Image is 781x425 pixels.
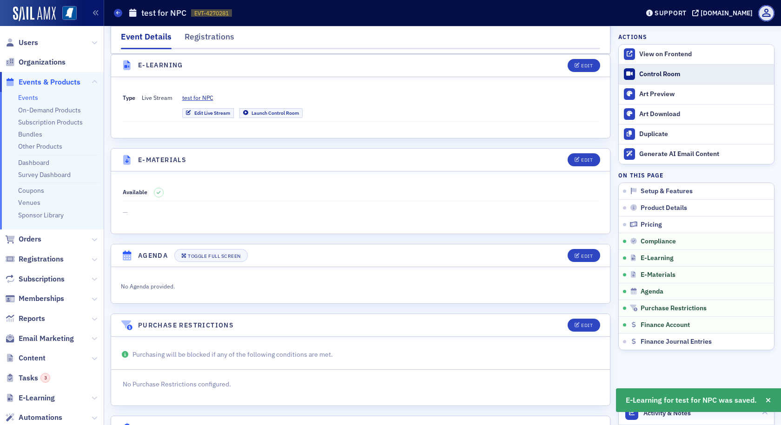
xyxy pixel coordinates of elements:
[626,395,757,406] span: E-Learning for test for NPC was saved.
[62,6,77,20] img: SailAMX
[123,379,599,389] p: No Purchase Restrictions configured.
[618,171,774,179] h4: On this page
[185,31,234,48] div: Registrations
[19,353,46,363] span: Content
[5,274,65,284] a: Subscriptions
[18,198,40,207] a: Venues
[239,108,303,118] a: Launch Control Room
[641,338,712,346] span: Finance Journal Entries
[641,187,693,196] span: Setup & Features
[18,170,71,179] a: Survey Dashboard
[18,130,42,138] a: Bundles
[174,249,248,262] button: Toggle Full Screen
[619,84,774,104] a: Art Preview
[641,221,662,229] span: Pricing
[568,59,600,72] button: Edit
[19,314,45,324] span: Reports
[643,408,691,418] span: Activity & Notes
[641,288,663,296] span: Agenda
[138,251,168,261] h4: Agenda
[5,412,62,423] a: Automations
[619,144,774,164] button: Generate AI Email Content
[121,350,600,360] p: Purchasing will be blocked if any of the following conditions are met.
[692,10,756,16] button: [DOMAIN_NAME]
[121,280,433,290] div: No Agenda provided.
[18,186,44,195] a: Coupons
[568,319,600,332] button: Edit
[19,333,74,344] span: Email Marketing
[18,142,62,150] a: Other Products
[701,9,753,17] div: [DOMAIN_NAME]
[639,110,769,118] div: Art Download
[639,50,769,59] div: View on Frontend
[121,31,172,49] div: Event Details
[138,60,183,70] h4: E-Learning
[5,77,80,87] a: Events & Products
[641,271,675,279] span: E-Materials
[639,130,769,138] div: Duplicate
[619,45,774,64] a: View on Frontend
[655,9,687,17] div: Support
[19,57,66,67] span: Organizations
[142,93,172,118] span: Live Stream
[641,254,674,262] span: E-Learning
[5,234,41,244] a: Orders
[5,57,66,67] a: Organizations
[138,155,186,165] h4: E-Materials
[5,314,45,324] a: Reports
[18,93,38,102] a: Events
[641,321,690,329] span: Finance Account
[639,70,769,78] div: Control Room
[618,33,647,41] h4: Actions
[641,204,687,212] span: Product Details
[5,254,64,264] a: Registrations
[138,320,234,330] h4: Purchase Restrictions
[5,294,64,304] a: Memberships
[40,373,50,383] div: 3
[19,77,80,87] span: Events & Products
[619,124,774,144] button: Duplicate
[19,274,65,284] span: Subscriptions
[641,304,707,313] span: Purchase Restrictions
[19,393,55,403] span: E-Learning
[568,153,600,166] button: Edit
[619,104,774,124] a: Art Download
[56,6,77,22] a: View Homepage
[18,106,81,114] a: On-Demand Products
[123,188,147,196] span: Available
[581,254,593,259] div: Edit
[18,211,64,219] a: Sponsor Library
[619,65,774,84] a: Control Room
[5,38,38,48] a: Users
[18,118,83,126] a: Subscription Products
[568,249,600,262] button: Edit
[182,108,234,118] a: Edit Live Stream
[641,237,676,246] span: Compliance
[19,373,50,383] span: Tasks
[182,93,213,102] span: test for NPC
[18,158,49,167] a: Dashboard
[194,9,229,17] span: EVT-4270281
[19,254,64,264] span: Registrations
[19,294,64,304] span: Memberships
[758,5,774,21] span: Profile
[581,323,593,328] div: Edit
[581,63,593,68] div: Edit
[141,7,186,19] h1: test for NPC
[13,7,56,21] img: SailAMX
[123,94,135,101] span: Type
[5,393,55,403] a: E-Learning
[182,93,303,102] a: test for NPC
[581,157,593,163] div: Edit
[5,333,74,344] a: Email Marketing
[123,208,599,217] span: —
[19,234,41,244] span: Orders
[19,412,62,423] span: Automations
[19,38,38,48] span: Users
[5,373,50,383] a: Tasks3
[639,90,769,98] div: Art Preview
[188,254,240,259] div: Toggle Full Screen
[639,150,769,158] div: Generate AI Email Content
[5,353,46,363] a: Content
